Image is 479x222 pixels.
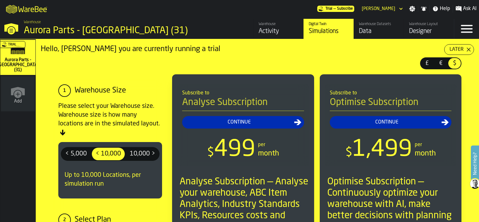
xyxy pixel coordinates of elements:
[317,6,354,12] div: Menu Subscription
[418,6,429,12] label: button-toggle-Notifications
[253,19,303,39] a: link-to-/wh/i/aa2e4adb-2cd5-4688-aa4a-ec82bcf75d46/feed/
[92,148,125,160] div: thumb
[359,5,404,13] div: DropdownMenuValue-Bob Lueken Lueken
[24,25,193,36] div: Aurora Parts - [GEOGRAPHIC_DATA] (31)
[93,149,124,159] span: < 10,000
[415,149,436,159] div: month
[334,7,336,11] span: —
[454,19,479,39] label: button-toggle-Menu
[434,57,448,69] label: button-switch-multi-€
[185,119,294,126] div: Continue
[330,89,452,97] div: Subscribe to
[444,44,474,55] button: button-Later
[409,27,449,36] div: Designer
[420,57,434,69] label: button-switch-multi-£
[415,141,422,149] div: per
[359,22,399,26] div: Warehouse Datasets
[63,149,89,159] span: < 5,000
[8,43,16,46] span: Trial
[422,59,432,67] span: £
[337,7,353,11] span: Subscribe
[409,22,449,26] div: Warehouse Layout
[14,99,22,104] span: Add
[182,97,304,111] h4: Analyse Subscription
[362,6,395,11] div: DropdownMenuValue-Bob Lueken Lueken
[325,7,332,11] span: Trial
[421,58,433,69] div: thumb
[207,146,214,159] span: $
[434,58,447,69] div: thumb
[317,6,354,12] a: link-to-/wh/i/aa2e4adb-2cd5-4688-aa4a-ec82bcf75d46/pricing/
[430,5,453,13] label: button-toggle-Help
[330,97,452,111] h4: Optimise Subscription
[440,5,450,13] span: Help
[463,5,476,13] span: Ask AI
[447,46,466,53] div: Later
[330,116,452,129] button: button-Continue
[58,102,162,137] div: Please select your Warehouse size. Warehouse size is how many locations are in the simulated layout.
[436,59,446,67] span: €
[448,58,461,69] div: thumb
[61,148,91,160] div: thumb
[354,19,404,39] a: link-to-/wh/i/aa2e4adb-2cd5-4688-aa4a-ec82bcf75d46/data
[352,139,412,161] span: 1,499
[448,57,461,69] label: button-switch-multi-$
[332,119,442,126] div: Continue
[127,149,158,159] span: 10,000 >
[182,89,304,97] div: Subscribe to
[126,148,159,160] div: thumb
[75,86,126,96] div: Warehouse Size
[1,76,35,113] a: link-to-/wh/new
[125,147,160,161] label: button-switch-multi-10,000 >
[58,84,71,97] div: 1
[471,146,478,181] label: Need Help?
[453,5,479,13] label: button-toggle-Ask AI
[259,22,298,26] div: Warehouse
[258,141,265,149] div: per
[303,19,354,39] a: link-to-/wh/i/aa2e4adb-2cd5-4688-aa4a-ec82bcf75d46/simulations
[61,166,160,193] div: Up to 10,000 Locations, per simulation run
[41,44,444,54] div: Hello, [PERSON_NAME] you are currently running a trial
[259,27,298,36] div: Activity
[182,116,304,129] button: button-Continue
[450,59,460,67] span: $
[91,147,125,161] label: button-switch-multi-< 10,000
[61,147,91,161] label: button-switch-multi-< 5,000
[214,139,255,161] span: 499
[345,146,352,159] span: $
[309,22,349,26] div: Digital Twin
[0,40,35,76] a: link-to-/wh/i/aa2e4adb-2cd5-4688-aa4a-ec82bcf75d46/simulations
[309,27,349,36] div: Simulations
[258,149,279,159] div: month
[404,19,454,39] a: link-to-/wh/i/aa2e4adb-2cd5-4688-aa4a-ec82bcf75d46/designer
[407,6,418,12] label: button-toggle-Settings
[24,20,41,24] span: Warehouse
[359,27,399,36] div: Data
